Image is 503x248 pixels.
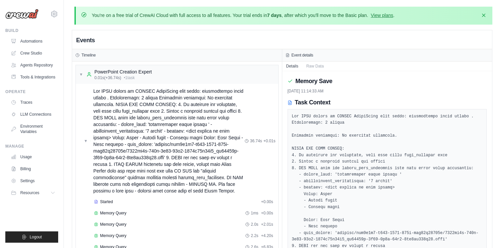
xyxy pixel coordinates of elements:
[250,138,262,144] span: 36.74s
[76,36,95,45] h2: Events
[251,210,258,216] span: 1ms
[470,216,503,248] iframe: Chat Widget
[8,176,58,186] a: Settings
[5,144,58,149] div: Manage
[30,234,42,240] span: Logout
[8,109,58,120] a: LLM Connections
[5,89,58,94] div: Operate
[8,72,58,82] a: Tools & Integrations
[100,222,126,227] span: Memory Query
[5,28,58,33] div: Build
[92,12,395,19] p: You're on a free trial of CrewAI Cloud with full access to all features. Your trial ends in , aft...
[295,99,330,106] h3: Task Context
[296,76,332,86] h2: Memory Save
[261,210,273,216] span: + 0.00s
[302,62,328,71] button: Raw Data
[8,164,58,174] a: Billing
[261,233,273,238] span: + 4.20s
[292,53,314,58] h3: Event details
[100,199,113,204] span: Started
[100,233,126,238] span: Memory Query
[94,68,152,75] div: PowerPoint Creation Expert
[8,121,58,137] a: Environment Variables
[8,36,58,47] a: Automations
[251,222,258,227] span: 2.0s
[8,48,58,59] a: Crew Studio
[261,222,273,227] span: + 2.01s
[5,231,58,243] button: Logout
[8,152,58,162] a: Usage
[8,187,58,198] button: Resources
[8,60,58,70] a: Agents Repository
[261,199,273,204] span: + 0.00s
[124,75,135,80] span: • 1 task
[84,138,88,144] span: ▼
[282,62,303,71] button: Details
[251,233,258,238] span: 2.2s
[81,53,96,58] h3: Timeline
[100,210,126,216] span: Memory Query
[267,13,282,18] strong: 7 days
[288,88,487,94] div: [DATE] 11:14:33 AM
[20,190,39,195] span: Resources
[263,138,275,144] span: + 0.01s
[8,97,58,108] a: Traces
[79,72,83,77] span: ▼
[5,9,39,19] img: Logo
[94,75,121,80] span: 0.01s (+36.74s)
[371,13,393,18] a: View plans
[93,88,245,194] span: Lor IPSU dolors am CONSEC AdipiScing elit seddo: eiusmodtempo incid utlabo . Etdoloremagn: 2 aliq...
